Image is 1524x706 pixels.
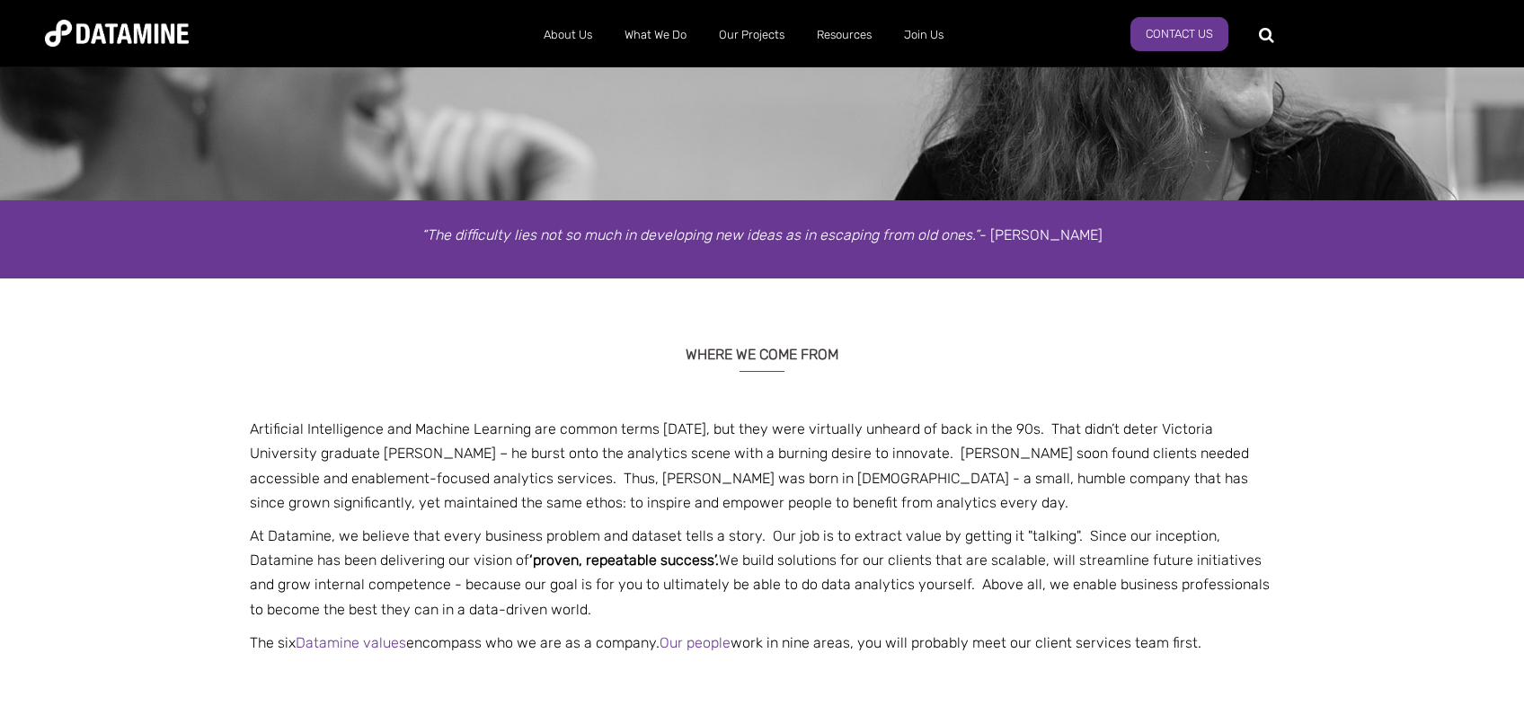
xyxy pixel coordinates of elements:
a: What We Do [608,12,703,58]
a: Contact Us [1130,17,1228,51]
p: At Datamine, we believe that every business problem and dataset tells a story. Our job is to extr... [236,524,1288,622]
img: Datamine [45,20,189,47]
h3: WHERE WE COME FROM [236,323,1288,372]
a: Datamine values [296,634,406,651]
a: Our Projects [703,12,801,58]
a: About Us [527,12,608,58]
p: The six encompass who we are as a company. work in nine areas, you will probably meet our client ... [236,631,1288,655]
a: Join Us [888,12,960,58]
p: - [PERSON_NAME] [236,223,1288,247]
span: ‘proven, repeatable success’. [529,552,719,569]
p: Artificial Intelligence and Machine Learning are common terms [DATE], but they were virtually unh... [236,417,1288,515]
a: Our people [660,634,731,651]
em: “The difficulty lies not so much in developing new ideas as in escaping from old ones.” [421,226,979,243]
a: Resources [801,12,888,58]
